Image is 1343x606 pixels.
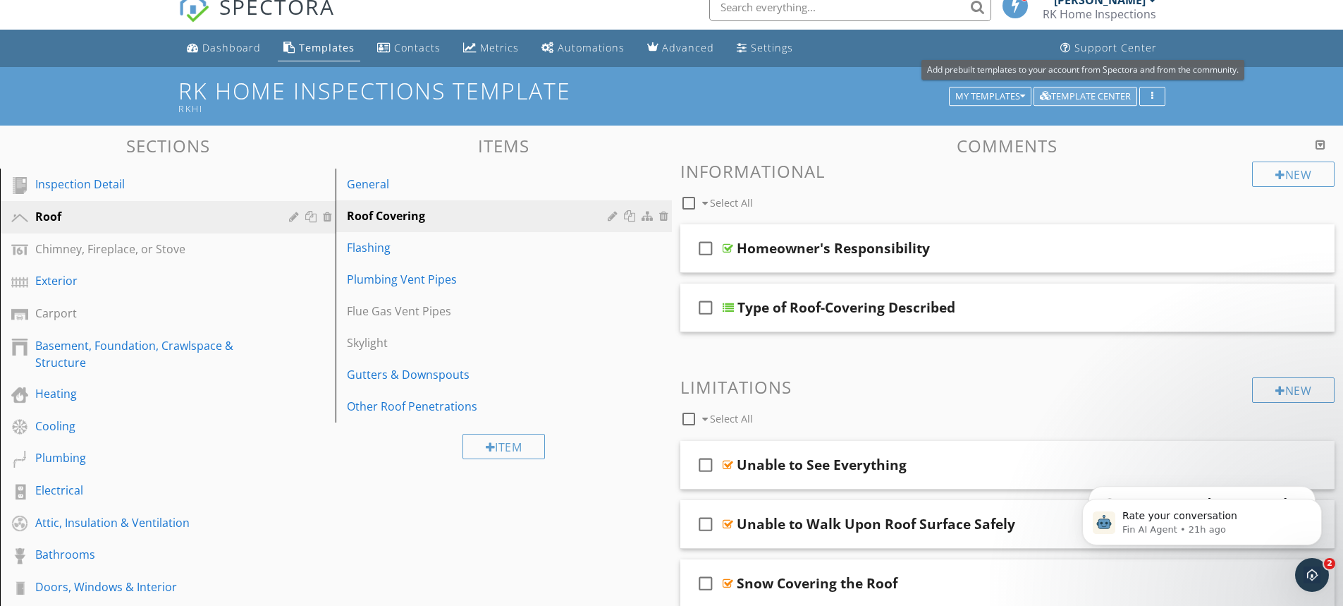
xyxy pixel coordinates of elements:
[1252,377,1335,403] div: New
[558,41,625,54] div: Automations
[35,208,269,225] div: Roof
[694,566,717,600] i: check_box_outline_blank
[1324,558,1335,569] span: 2
[737,516,1015,533] div: Unable to Walk Upon Roof Surface Safely
[1043,7,1156,21] div: RK Home Inspections
[35,418,269,435] div: Cooling
[751,41,793,54] div: Settings
[1040,92,1131,102] div: Template Center
[680,162,1335,181] h3: Informational
[347,207,611,224] div: Roof Covering
[1034,89,1137,102] a: Template Center
[680,136,1335,155] h3: Comments
[372,35,446,61] a: Contacts
[347,334,611,351] div: Skylight
[662,41,714,54] div: Advanced
[35,305,269,322] div: Carport
[642,35,720,61] a: Advanced
[347,303,611,320] div: Flue Gas Vent Pipes
[278,35,360,61] a: Templates
[347,239,611,256] div: Flashing
[35,482,269,499] div: Electrical
[178,103,954,114] div: RKHI
[178,4,335,33] a: SPECTORA
[181,35,266,61] a: Dashboard
[202,41,261,54] div: Dashboard
[737,575,897,592] div: Snow Covering the Roof
[1252,162,1335,187] div: New
[737,240,930,257] div: Homeowner's Responsibility
[1061,469,1343,568] iframe: Intercom notifications message
[737,299,955,316] div: Type of Roof-Covering Described
[694,291,717,325] i: check_box_outline_blank
[347,398,611,415] div: Other Roof Penetrations
[394,41,441,54] div: Contacts
[35,514,269,531] div: Attic, Insulation & Ventilation
[694,231,717,265] i: check_box_outline_blank
[347,271,611,288] div: Plumbing Vent Pipes
[35,241,269,257] div: Chimney, Fireplace, or Stove
[299,41,355,54] div: Templates
[35,449,269,466] div: Plumbing
[927,63,1239,75] span: Add prebuilt templates to your account from Spectora and from the community.
[178,78,1165,114] h1: RK Home Inspections Template
[710,412,753,425] span: Select All
[480,41,519,54] div: Metrics
[710,196,753,210] span: Select All
[949,87,1031,107] button: My Templates
[35,272,269,289] div: Exterior
[35,578,269,595] div: Doors, Windows & Interior
[336,136,671,155] h3: Items
[35,546,269,563] div: Bathrooms
[347,366,611,383] div: Gutters & Downspouts
[737,456,907,473] div: Unable to See Everything
[347,176,611,193] div: General
[1295,558,1329,592] iframe: Intercom live chat
[536,35,630,61] a: Automations (Basic)
[680,377,1335,396] h3: Limitations
[694,507,717,541] i: check_box_outline_blank
[35,337,269,371] div: Basement, Foundation, Crawlspace & Structure
[694,448,717,482] i: check_box_outline_blank
[731,35,799,61] a: Settings
[955,92,1025,102] div: My Templates
[462,434,546,459] div: Item
[1074,41,1157,54] div: Support Center
[458,35,525,61] a: Metrics
[35,385,269,402] div: Heating
[1055,35,1163,61] a: Support Center
[1034,87,1137,107] button: Template Center
[35,176,269,193] div: Inspection Detail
